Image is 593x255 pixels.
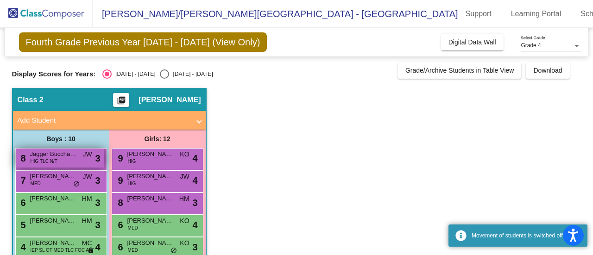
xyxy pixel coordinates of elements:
span: Display Scores for Years: [12,70,96,78]
span: 4 [192,151,197,165]
span: 3 [95,218,100,232]
span: 3 [192,196,197,210]
span: [PERSON_NAME] [30,172,76,181]
span: HM [179,194,189,204]
span: 4 [192,218,197,232]
div: [DATE] - [DATE] [112,70,155,78]
span: [PERSON_NAME]/[PERSON_NAME][GEOGRAPHIC_DATA] - [GEOGRAPHIC_DATA] [93,6,458,21]
div: Girls: 12 [109,130,206,148]
span: 3 [95,196,100,210]
span: [PERSON_NAME] [127,216,174,225]
span: Fourth Grade Previous Year [DATE] - [DATE] (View Only) [19,32,267,52]
span: MED [128,247,138,254]
span: JW [180,172,189,181]
span: IEP SL OT MED TLC FOC ATT [31,247,95,254]
span: [PERSON_NAME] [30,238,76,248]
span: Jagger Bucchanon [30,149,76,159]
span: 8 [116,198,123,208]
span: [PERSON_NAME] [127,172,174,181]
button: Print Students Details [113,93,129,107]
span: Download [533,67,562,74]
a: Learning Portal [504,6,569,21]
span: 9 [116,153,123,163]
span: JW [82,149,92,159]
span: 5 [19,220,26,230]
button: Grade/Archive Students in Table View [398,62,522,79]
span: 6 [116,242,123,252]
span: KO [180,216,189,226]
span: 9 [116,175,123,186]
span: HIG [128,180,136,187]
span: KO [180,238,189,248]
mat-icon: picture_as_pdf [116,96,127,109]
div: [DATE] - [DATE] [169,70,213,78]
span: 4 [192,174,197,187]
span: MED [128,224,138,231]
span: 8 [19,153,26,163]
span: 3 [192,240,197,254]
div: Movement of students is switched off [472,231,580,240]
span: Digital Data Wall [448,38,496,46]
div: Boys : 10 [13,130,109,148]
span: [PERSON_NAME] [127,194,174,203]
span: 3 [95,174,100,187]
span: 3 [95,151,100,165]
mat-radio-group: Select an option [102,69,213,79]
span: MED [31,180,41,187]
span: Grade 4 [521,42,541,49]
span: Class 2 [18,95,44,105]
span: JW [82,172,92,181]
span: lock [88,247,94,255]
span: [PERSON_NAME] [139,95,201,105]
span: [PERSON_NAME] [30,194,76,203]
button: Digital Data Wall [441,34,504,50]
span: KO [180,149,189,159]
mat-expansion-panel-header: Add Student [13,111,206,130]
span: Grade/Archive Students in Table View [405,67,514,74]
span: HM [82,216,92,226]
span: [PERSON_NAME] [127,149,174,159]
span: 6 [19,198,26,208]
span: 7 [19,175,26,186]
button: Download [526,62,569,79]
span: HIG [128,158,136,165]
span: do_not_disturb_alt [73,180,80,188]
span: 4 [95,240,100,254]
a: Support [458,6,499,21]
span: MC [82,238,92,248]
span: HIG TLC N/T [31,158,57,165]
span: 4 [19,242,26,252]
span: HM [82,194,92,204]
span: [PERSON_NAME] [PERSON_NAME] [30,216,76,225]
span: do_not_disturb_alt [170,247,177,255]
mat-panel-title: Add Student [18,115,190,126]
span: [PERSON_NAME] [127,238,174,248]
span: 6 [116,220,123,230]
